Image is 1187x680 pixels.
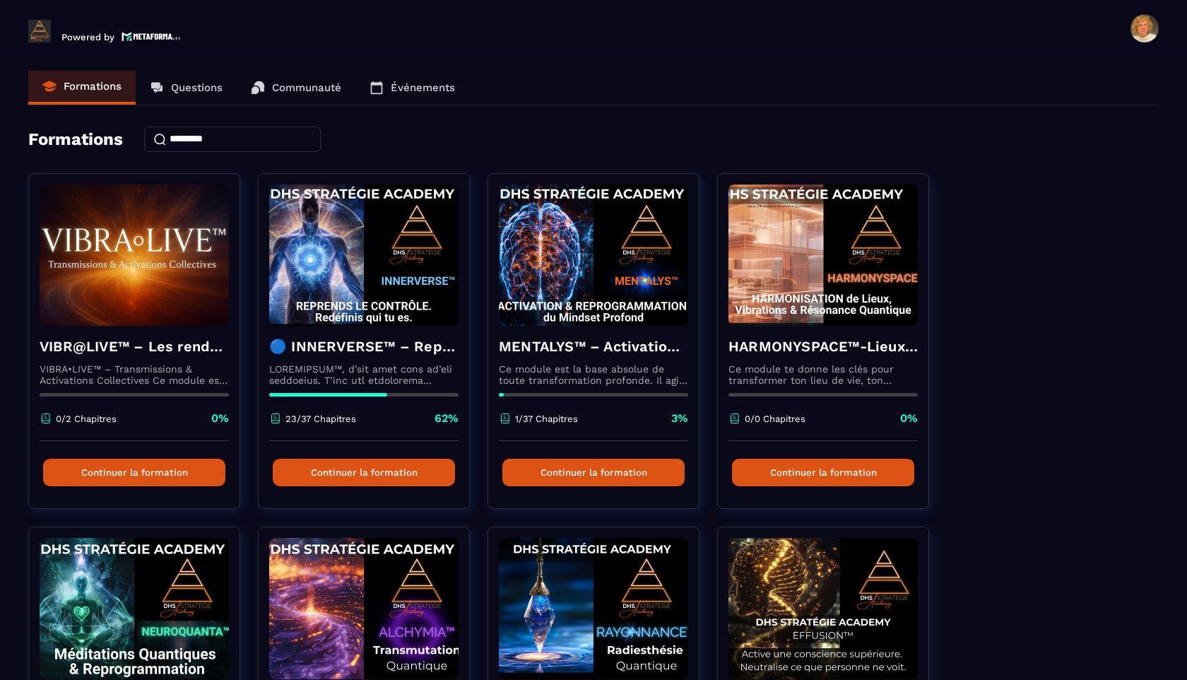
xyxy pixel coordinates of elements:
[40,538,229,679] img: formation-background
[258,173,488,527] a: formation-background🔵 INNERVERSE™ – Reprogrammation Quantique & Activation du Soi RéelLOREMIPSUM™...
[488,173,717,527] a: formation-backgroundMENTALYS™ – Activation & Reprogrammation du Mindset ProfondCe module est la b...
[211,411,229,426] p: 0%
[272,81,341,94] p: Communauté
[728,336,918,356] h4: HARMONYSPACE™-Lieux, Vibrations & Résonance Quantique
[435,411,459,426] p: 62%
[671,411,688,426] p: 3%
[40,184,229,326] img: formation-background
[732,459,914,486] button: Continuer la formation
[61,32,114,42] p: Powered by
[499,538,688,679] img: formation-background
[355,71,469,105] a: Événements
[64,80,122,93] p: Formations
[391,81,455,94] p: Événements
[728,538,918,679] img: formation-background
[28,20,51,42] img: logo-branding
[28,173,258,527] a: formation-backgroundVIBR@LIVE™ – Les rendez-vous d’intégration vivanteVIBRA•LIVE™ – Transmissions...
[43,459,225,486] button: Continuer la formation
[745,414,805,424] p: 0/0 Chapitres
[40,336,229,356] h4: VIBR@LIVE™ – Les rendez-vous d’intégration vivante
[285,414,356,424] p: 23/37 Chapitres
[499,184,688,326] img: formation-background
[269,363,459,386] p: LOREMIPSUM™, d’sit amet cons ad’eli seddoeius. T’inc utl etdolorema aliquaeni ad minimveniamqui n...
[269,336,459,356] h4: 🔵 INNERVERSE™ – Reprogrammation Quantique & Activation du Soi Réel
[499,336,688,356] h4: MENTALYS™ – Activation & Reprogrammation du Mindset Profond
[499,363,688,386] p: Ce module est la base absolue de toute transformation profonde. Il agit comme une activation du n...
[515,414,578,424] p: 1/37 Chapitres
[273,459,455,486] button: Continuer la formation
[269,538,459,679] img: formation-background
[122,30,181,42] img: logo
[171,81,223,94] p: Questions
[717,173,947,527] a: formation-backgroundHARMONYSPACE™-Lieux, Vibrations & Résonance QuantiqueCe module te donne les ...
[269,184,459,326] img: formation-background
[28,129,123,149] h4: Formations
[28,71,136,105] a: Formations
[502,459,685,486] button: Continuer la formation
[56,414,117,424] p: 0/2 Chapitres
[728,363,918,386] p: Ce module te donne les clés pour transformer ton lieu de vie, ton cabinet ou ton entreprise en un...
[237,71,355,105] a: Communauté
[40,363,229,386] p: VIBRA•LIVE™ – Transmissions & Activations Collectives Ce module est un espace vivant. [PERSON_NAM...
[136,71,237,105] a: Questions
[728,184,918,326] img: formation-background
[900,411,918,426] p: 0%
